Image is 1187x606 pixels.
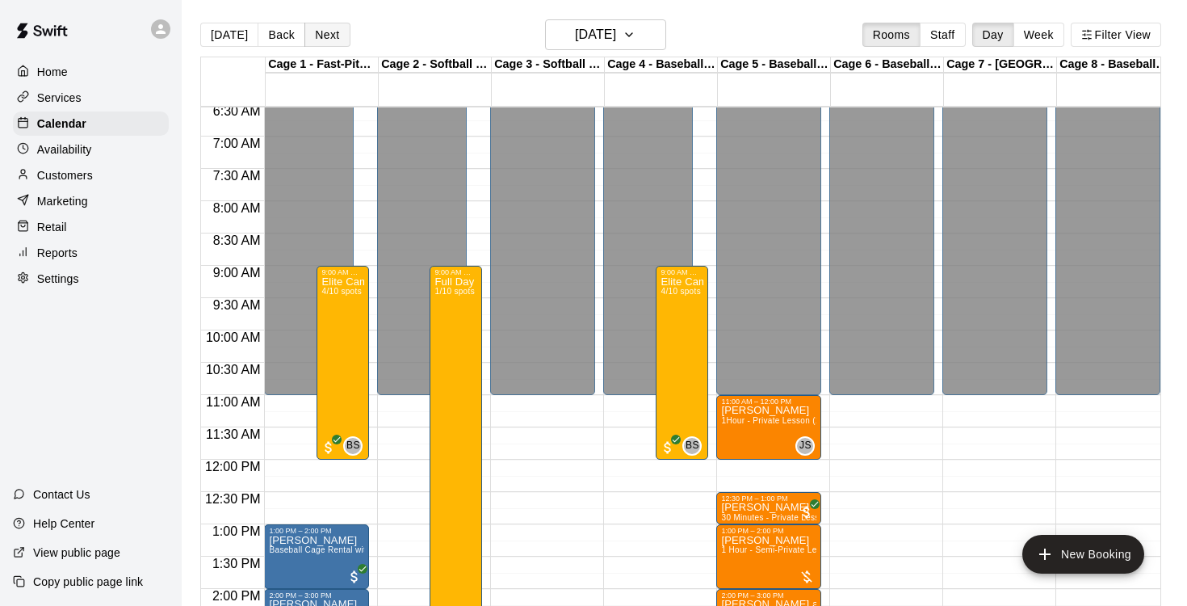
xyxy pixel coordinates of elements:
[350,436,363,456] span: Baseline Staff
[37,271,79,287] p: Settings
[209,104,265,118] span: 6:30 AM
[661,268,703,276] div: 9:00 AM – 12:00 PM
[1071,23,1161,47] button: Filter View
[201,492,264,506] span: 12:30 PM
[434,268,477,276] div: 9:00 AM – 3:00 PM
[802,436,815,456] span: Jeremias Sucre
[209,266,265,280] span: 9:00 AM
[434,287,474,296] span: 1/10 spots filled
[37,116,86,132] p: Calendar
[799,504,815,520] span: All customers have paid
[721,513,862,522] span: 30 Minutes - Private Lesson (1-on-1)
[716,395,821,460] div: 11:00 AM – 12:00 PM: Matt Burke
[33,516,94,532] p: Help Center
[686,438,699,454] span: BS
[346,438,360,454] span: BS
[321,440,337,456] span: All customers have paid
[721,591,816,600] div: 2:00 PM – 3:00 PM
[13,189,169,213] a: Marketing
[346,569,363,585] span: All customers have paid
[661,287,700,296] span: 4/10 spots filled
[208,557,265,570] span: 1:30 PM
[492,57,605,73] div: Cage 3 - Softball Slo-pitch Iron [PERSON_NAME] & Baseball Pitching Machine
[264,524,369,589] div: 1:00 PM – 2:00 PM: Ryan Egan
[689,436,702,456] span: Baseline Staff
[209,234,265,247] span: 8:30 AM
[545,19,666,50] button: [DATE]
[202,427,265,441] span: 11:30 AM
[721,527,816,535] div: 1:00 PM – 2:00 PM
[269,527,364,535] div: 1:00 PM – 2:00 PM
[321,287,361,296] span: 4/10 spots filled
[656,266,708,460] div: 9:00 AM – 12:00 PM: Elite Camp-half Day
[209,298,265,312] span: 9:30 AM
[13,267,169,291] a: Settings
[37,90,82,106] p: Services
[862,23,921,47] button: Rooms
[209,169,265,183] span: 7:30 AM
[37,167,93,183] p: Customers
[33,545,120,561] p: View public page
[920,23,966,47] button: Staff
[1057,57,1170,73] div: Cage 8 - Baseball Pitching Machine
[209,137,265,150] span: 7:00 AM
[343,436,363,456] div: Baseline Staff
[202,395,265,409] span: 11:00 AM
[379,57,492,73] div: Cage 2 - Softball Slo-pitch Iron [PERSON_NAME] & Hack Attack Baseball Pitching Machine
[317,266,369,460] div: 9:00 AM – 12:00 PM: Elite Camp-half Day
[269,591,364,600] div: 2:00 PM – 3:00 PM
[660,440,676,456] span: All customers have paid
[721,398,816,406] div: 11:00 AM – 12:00 PM
[721,545,868,554] span: 1 Hour - Semi-Private Lesson (2-on-1)
[208,524,265,538] span: 1:00 PM
[605,57,718,73] div: Cage 4 - Baseball Pitching Machine
[13,86,169,110] a: Services
[37,219,67,235] p: Retail
[258,23,305,47] button: Back
[209,201,265,215] span: 8:00 AM
[799,438,812,454] span: JS
[269,545,523,554] span: Baseball Cage Rental with Pitching Machine (4 People Maximum!)
[1013,23,1064,47] button: Week
[200,23,258,47] button: [DATE]
[201,460,264,473] span: 12:00 PM
[718,57,831,73] div: Cage 5 - Baseball Pitching Machine
[716,524,821,589] div: 1:00 PM – 2:00 PM: 1 Hour - Semi-Private Lesson (2-on-1)
[13,112,169,136] a: Calendar
[37,141,92,158] p: Availability
[321,268,364,276] div: 9:00 AM – 12:00 PM
[37,245,78,261] p: Reports
[266,57,379,73] div: Cage 1 - Fast-Pitch Machine and Automatic Baseball Hack Attack Pitching Machine
[716,492,821,524] div: 12:30 PM – 1:00 PM: 30 Minutes - Private Lesson (1-on-1)
[13,215,169,239] a: Retail
[202,330,265,344] span: 10:00 AM
[33,574,143,590] p: Copy public page link
[37,64,68,80] p: Home
[13,60,169,84] a: Home
[304,23,350,47] button: Next
[795,436,815,456] div: Jeremias Sucre
[721,416,843,425] span: 1Hour - Private Lesson (1-on-1)
[721,494,816,503] div: 12:30 PM – 1:00 PM
[33,486,90,503] p: Contact Us
[972,23,1014,47] button: Day
[208,589,265,603] span: 2:00 PM
[13,137,169,162] a: Availability
[13,241,169,265] a: Reports
[202,363,265,377] span: 10:30 AM
[13,163,169,187] a: Customers
[1022,535,1144,574] button: add
[831,57,944,73] div: Cage 6 - Baseball Pitching Machine
[682,436,702,456] div: Baseline Staff
[575,23,616,46] h6: [DATE]
[37,193,88,209] p: Marketing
